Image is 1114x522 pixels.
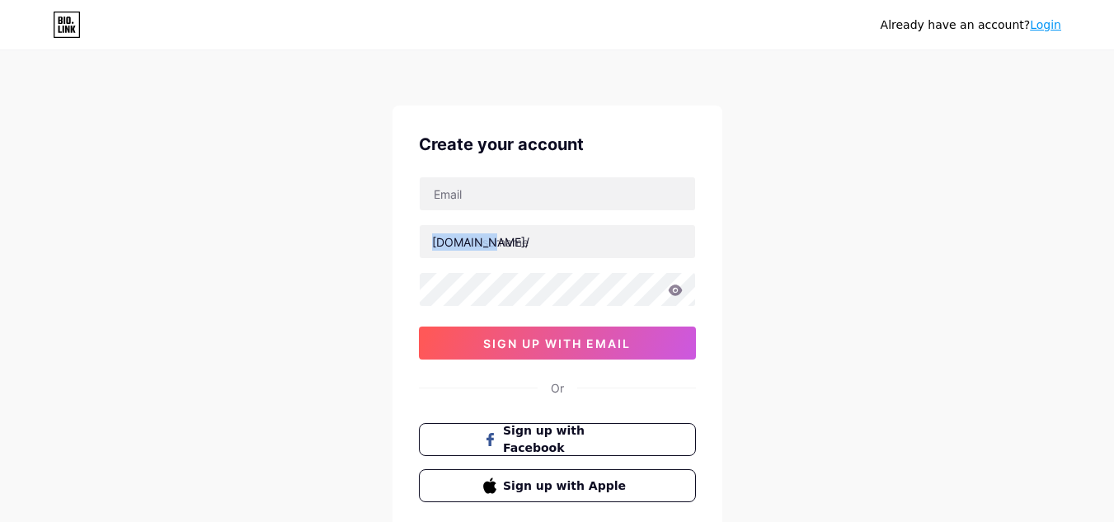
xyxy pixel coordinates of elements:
span: sign up with email [483,336,631,350]
span: Sign up with Facebook [503,422,631,457]
input: Email [420,177,695,210]
div: [DOMAIN_NAME]/ [432,233,529,251]
div: Create your account [419,132,696,157]
div: Or [551,379,564,397]
button: Sign up with Facebook [419,423,696,456]
input: username [420,225,695,258]
a: Login [1030,18,1061,31]
button: sign up with email [419,327,696,360]
button: Sign up with Apple [419,469,696,502]
div: Already have an account? [881,16,1061,34]
span: Sign up with Apple [503,477,631,495]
